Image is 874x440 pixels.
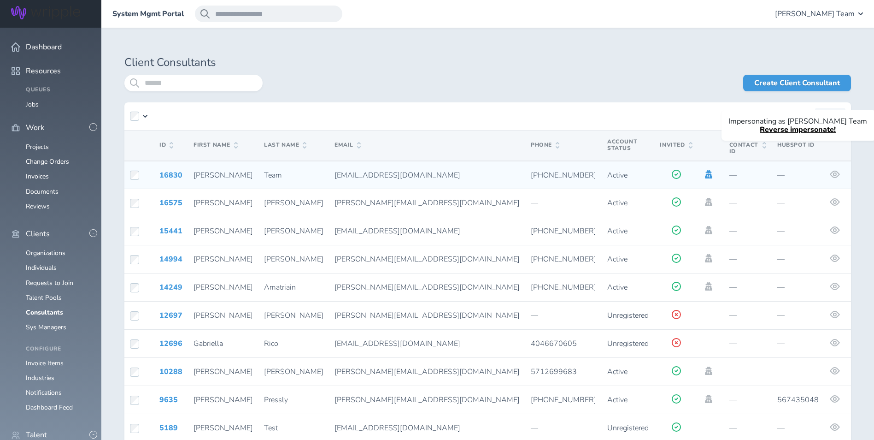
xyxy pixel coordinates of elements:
[607,423,649,433] span: Unregistered
[334,282,520,292] span: [PERSON_NAME][EMAIL_ADDRESS][DOMAIN_NAME]
[607,138,637,152] span: Account Status
[607,198,628,208] span: Active
[729,171,766,179] p: —
[26,157,69,166] a: Change Orders
[26,230,50,238] span: Clients
[194,310,253,321] span: [PERSON_NAME]
[729,311,766,320] p: —
[159,254,182,264] a: 14994
[194,395,253,405] span: [PERSON_NAME]
[194,198,253,208] span: [PERSON_NAME]
[26,308,63,317] a: Consultants
[760,125,836,135] a: Reverse impersonate!
[26,263,57,272] a: Individuals
[264,367,323,377] span: [PERSON_NAME]
[89,229,97,237] button: -
[26,346,90,352] h4: Configure
[194,142,238,149] span: First Name
[26,100,39,109] a: Jobs
[26,143,49,151] a: Projects
[26,172,49,181] a: Invoices
[777,255,819,263] p: —
[607,282,628,292] span: Active
[264,423,278,433] span: Test
[26,323,66,332] a: Sys Managers
[334,423,460,433] span: [EMAIL_ADDRESS][DOMAIN_NAME]
[729,396,766,404] p: —
[531,424,596,432] p: —
[729,255,766,263] p: —
[11,6,80,19] img: Wripple
[531,339,577,349] span: 4046670605
[704,395,714,403] a: Impersonate
[775,10,855,18] span: [PERSON_NAME] Team
[264,142,306,149] span: Last Name
[334,142,361,149] span: Email
[777,368,819,376] p: —
[531,282,596,292] span: [PHONE_NUMBER]
[729,339,766,348] p: —
[159,423,178,433] a: 5189
[26,279,73,287] a: Requests to Join
[729,424,766,432] p: —
[334,198,520,208] span: [PERSON_NAME][EMAIL_ADDRESS][DOMAIN_NAME]
[159,142,173,149] span: ID
[26,87,90,93] h4: Queues
[89,431,97,439] button: -
[26,359,64,368] a: Invoice Items
[124,56,851,69] h1: Client Consultants
[334,170,460,180] span: [EMAIL_ADDRESS][DOMAIN_NAME]
[704,198,714,206] a: Impersonate
[531,199,596,207] p: —
[26,43,62,51] span: Dashboard
[777,283,819,291] p: —
[777,424,819,432] p: —
[775,6,863,22] button: [PERSON_NAME] Team
[334,367,520,377] span: [PERSON_NAME][EMAIL_ADDRESS][DOMAIN_NAME]
[531,142,559,149] span: Phone
[89,123,97,131] button: -
[26,388,62,397] a: Notifications
[194,367,253,377] span: [PERSON_NAME]
[531,170,596,180] span: [PHONE_NUMBER]
[26,293,62,302] a: Talent Pools
[729,227,766,235] p: —
[264,254,323,264] span: [PERSON_NAME]
[26,187,59,196] a: Documents
[194,339,223,349] span: Gabriella
[729,368,766,376] p: —
[194,423,253,433] span: [PERSON_NAME]
[777,311,819,320] p: —
[194,254,253,264] span: [PERSON_NAME]
[159,395,178,405] a: 9635
[531,395,596,405] span: [PHONE_NUMBER]
[194,226,253,236] span: [PERSON_NAME]
[264,226,323,236] span: [PERSON_NAME]
[159,282,182,292] a: 14249
[777,227,819,235] p: —
[607,310,649,321] span: Unregistered
[531,367,577,377] span: 5712699683
[264,282,296,292] span: Amatriain
[159,170,182,180] a: 16830
[334,310,520,321] span: [PERSON_NAME][EMAIL_ADDRESS][DOMAIN_NAME]
[607,170,628,180] span: Active
[531,226,596,236] span: [PHONE_NUMBER]
[264,339,278,349] span: Rico
[26,67,61,75] span: Resources
[607,395,628,405] span: Active
[194,170,253,180] span: [PERSON_NAME]
[264,170,282,180] span: Team
[264,395,288,405] span: Pressly
[531,311,596,320] p: —
[26,124,44,132] span: Work
[26,403,73,412] a: Dashboard Feed
[334,395,520,405] span: [PERSON_NAME][EMAIL_ADDRESS][DOMAIN_NAME]
[704,282,714,291] a: Impersonate
[159,198,182,208] a: 16575
[26,249,65,257] a: Organizations
[743,75,851,91] a: Create Client Consultant
[334,339,460,349] span: [EMAIL_ADDRESS][DOMAIN_NAME]
[729,136,766,155] span: Hubspot Contact Id
[264,310,323,321] span: [PERSON_NAME]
